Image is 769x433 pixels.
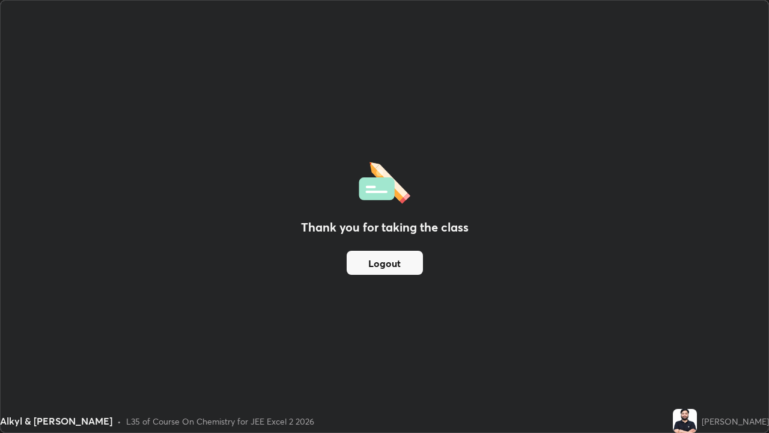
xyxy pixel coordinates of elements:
img: f16150f93396451290561ee68e23d37e.jpg [673,409,697,433]
div: [PERSON_NAME] [702,415,769,428]
h2: Thank you for taking the class [301,218,469,236]
div: L35 of Course On Chemistry for JEE Excel 2 2026 [126,415,314,428]
button: Logout [347,251,423,275]
div: • [117,415,121,428]
img: offlineFeedback.1438e8b3.svg [359,158,410,204]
